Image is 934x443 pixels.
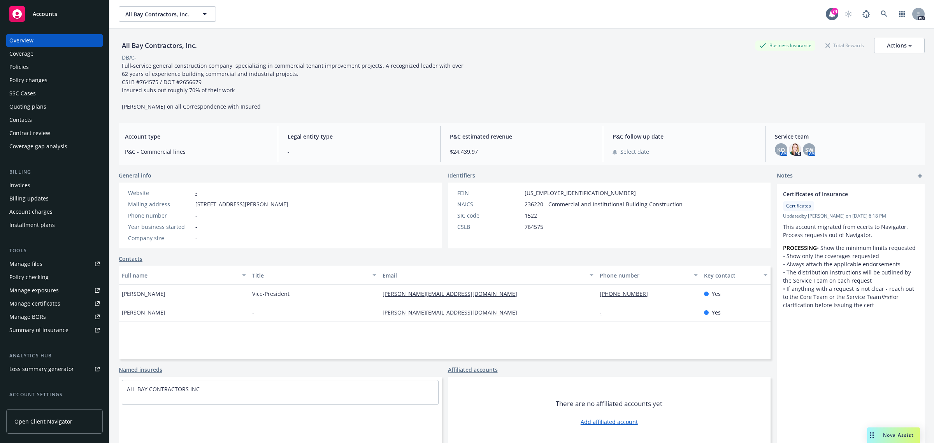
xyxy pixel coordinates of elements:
a: [PERSON_NAME][EMAIL_ADDRESS][DOMAIN_NAME] [383,309,523,316]
a: Billing updates [6,192,103,205]
span: - [195,223,197,231]
div: Mailing address [128,200,192,208]
div: Certificates of InsuranceCertificatesUpdatedby [PERSON_NAME] on [DATE] 6:18 PMThis account migrat... [777,184,925,315]
div: Billing updates [9,192,49,205]
div: Manage exposures [9,284,59,297]
span: 764575 [525,223,543,231]
button: Phone number [597,266,701,285]
div: SSC Cases [9,87,36,100]
div: Title [252,271,368,280]
a: Report a Bug [859,6,874,22]
a: Accounts [6,3,103,25]
button: Key contact [701,266,771,285]
div: CSLB [457,223,521,231]
div: Policy checking [9,271,49,283]
div: Policy changes [9,74,47,86]
a: [PERSON_NAME][EMAIL_ADDRESS][DOMAIN_NAME] [383,290,523,297]
a: Contacts [6,114,103,126]
a: Policy checking [6,271,103,283]
a: Search [876,6,892,22]
button: Nova Assist [867,427,920,443]
span: 1522 [525,211,537,220]
a: Installment plans [6,219,103,231]
div: Business Insurance [755,40,815,50]
span: KO [777,146,785,154]
button: Email [379,266,597,285]
div: Key contact [704,271,759,280]
a: Manage BORs [6,311,103,323]
a: Account charges [6,206,103,218]
div: DBA: - [122,53,136,62]
button: Full name [119,266,249,285]
div: Drag to move [867,427,877,443]
div: Contract review [9,127,50,139]
div: FEIN [457,189,521,197]
span: P&C - Commercial lines [125,148,269,156]
a: Add affiliated account [581,418,638,426]
p: • Show the minimum limits requested • Show only the coverages requested • Always attach the appli... [783,244,918,309]
span: Updated by [PERSON_NAME] on [DATE] 6:18 PM [783,213,918,220]
span: Legal entity type [288,132,431,141]
strong: PROCESSING [783,244,817,251]
a: Named insureds [119,366,162,374]
span: There are no affiliated accounts yet [556,399,662,408]
div: Policies [9,61,29,73]
a: Policy changes [6,74,103,86]
div: Tools [6,247,103,255]
a: Switch app [894,6,910,22]
a: Manage exposures [6,284,103,297]
div: Contacts [9,114,32,126]
div: Coverage gap analysis [9,140,67,153]
span: - [288,148,431,156]
span: Accounts [33,11,57,17]
div: SIC code [457,211,521,220]
div: Analytics hub [6,352,103,360]
p: This account migrated from ecerts to Navigator. Process requests out of Navigator. [783,223,918,239]
div: Total Rewards [822,40,868,50]
span: Notes [777,171,793,181]
span: P&C follow up date [613,132,756,141]
div: Company size [128,234,192,242]
div: Service team [9,402,43,414]
span: Certificates of Insurance [783,190,898,198]
span: General info [119,171,151,179]
div: Website [128,189,192,197]
span: Nova Assist [883,432,914,438]
span: [PERSON_NAME] [122,290,165,298]
div: NAICS [457,200,521,208]
div: Account charges [9,206,53,218]
a: Summary of insurance [6,324,103,336]
div: Manage certificates [9,297,60,310]
a: - [195,189,197,197]
a: Policies [6,61,103,73]
div: Phone number [600,271,689,280]
a: Overview [6,34,103,47]
div: Actions [887,38,912,53]
span: Identifiers [448,171,475,179]
span: Yes [712,290,721,298]
a: Quoting plans [6,100,103,113]
a: add [915,171,925,181]
div: Coverage [9,47,33,60]
button: Actions [874,38,925,53]
span: - [195,211,197,220]
span: Select date [620,148,649,156]
div: Loss summary generator [9,363,74,375]
a: Manage files [6,258,103,270]
button: All Bay Contractors, Inc. [119,6,216,22]
a: Manage certificates [6,297,103,310]
div: Installment plans [9,219,55,231]
span: Yes [712,308,721,316]
span: - [195,234,197,242]
a: Contacts [119,255,142,263]
a: SSC Cases [6,87,103,100]
div: Manage files [9,258,42,270]
div: Email [383,271,585,280]
span: SW [805,146,813,154]
span: Full-service general construction company, specializing in commercial tenant improvement projects... [122,62,465,110]
div: Overview [9,34,33,47]
span: Certificates [786,202,811,209]
a: Coverage [6,47,103,60]
div: Year business started [128,223,192,231]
